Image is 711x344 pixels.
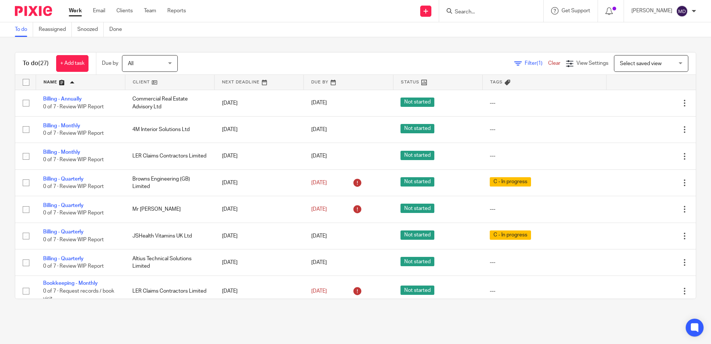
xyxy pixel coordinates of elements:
[400,177,434,187] span: Not started
[490,230,531,240] span: C - In progress
[490,259,599,266] div: ---
[215,169,304,196] td: [DATE]
[311,233,327,239] span: [DATE]
[400,124,434,133] span: Not started
[311,289,327,294] span: [DATE]
[454,9,521,16] input: Search
[167,7,186,15] a: Reports
[676,5,688,17] img: svg%3E
[43,237,104,242] span: 0 of 7 · Review WIP Report
[39,22,72,37] a: Reassigned
[43,123,80,128] a: Billing - Monthly
[400,286,434,295] span: Not started
[43,256,84,261] a: Billing - Quarterly
[15,22,33,37] a: To do
[215,143,304,169] td: [DATE]
[576,61,608,66] span: View Settings
[43,264,104,269] span: 0 of 7 · Review WIP Report
[311,153,327,159] span: [DATE]
[56,55,89,72] a: + Add task
[631,7,672,15] p: [PERSON_NAME]
[125,116,214,143] td: 4M Interior Solutions Ltd
[43,157,104,163] span: 0 of 7 · Review WIP Report
[93,7,105,15] a: Email
[215,116,304,143] td: [DATE]
[562,8,590,13] span: Get Support
[38,60,49,66] span: (27)
[125,90,214,116] td: Commercial Real Estate Advisory Ltd
[400,230,434,240] span: Not started
[400,204,434,213] span: Not started
[43,131,104,136] span: 0 of 7 · Review WIP Report
[125,276,214,306] td: LER Claims Contractors Limited
[400,257,434,266] span: Not started
[43,176,84,182] a: Billing - Quarterly
[43,203,84,208] a: Billing - Quarterly
[215,196,304,223] td: [DATE]
[490,177,531,187] span: C - In progress
[125,223,214,249] td: JSHealth Vitamins UK Ltd
[311,260,327,265] span: [DATE]
[490,80,503,84] span: Tags
[125,169,214,196] td: Browns Engineering (GB) Limited
[490,287,599,295] div: ---
[125,196,214,223] td: Mr [PERSON_NAME]
[43,150,80,155] a: Billing - Monthly
[490,206,599,213] div: ---
[490,99,599,107] div: ---
[490,152,599,160] div: ---
[43,281,98,286] a: Bookkeeping - Monthly
[400,151,434,160] span: Not started
[43,211,104,216] span: 0 of 7 · Review WIP Report
[311,127,327,132] span: [DATE]
[311,101,327,106] span: [DATE]
[125,249,214,276] td: Altius Technical Solutions Limited
[43,229,84,235] a: Billing - Quarterly
[43,184,104,189] span: 0 of 7 · Review WIP Report
[215,276,304,306] td: [DATE]
[43,289,114,302] span: 0 of 7 · Request records / book visit
[43,96,82,102] a: Billing - Annually
[144,7,156,15] a: Team
[400,98,434,107] span: Not started
[102,60,118,67] p: Due by
[620,61,662,66] span: Select saved view
[525,61,548,66] span: Filter
[537,61,543,66] span: (1)
[311,180,327,185] span: [DATE]
[77,22,104,37] a: Snoozed
[548,61,560,66] a: Clear
[215,223,304,249] td: [DATE]
[116,7,133,15] a: Clients
[215,90,304,116] td: [DATE]
[125,143,214,169] td: LER Claims Contractors Limited
[215,249,304,276] td: [DATE]
[128,61,133,66] span: All
[490,126,599,133] div: ---
[69,7,82,15] a: Work
[15,6,52,16] img: Pixie
[43,104,104,109] span: 0 of 7 · Review WIP Report
[109,22,128,37] a: Done
[23,60,49,67] h1: To do
[311,207,327,212] span: [DATE]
